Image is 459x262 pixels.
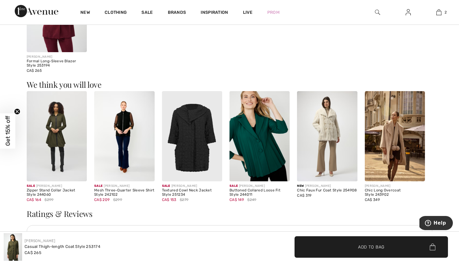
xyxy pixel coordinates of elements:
[229,91,290,182] img: Buttoned Collared Loose Fit Style 244011
[168,10,186,16] a: Brands
[365,188,425,197] div: Chic Long Overcoat Style 243902
[419,216,453,231] iframe: Opens a widget where you can find more information
[229,184,290,188] div: [PERSON_NAME]
[80,10,90,16] a: New
[105,10,127,16] a: Clothing
[267,9,280,16] a: Prom
[424,9,454,16] a: 2
[15,5,58,17] img: 1ère Avenue
[4,233,22,261] img: Casual Thigh-Length Coat Style 253174
[297,184,304,188] span: New
[27,91,87,182] img: Zipper Stand Collar Jacket Style 244060
[94,198,110,202] span: CA$ 209
[406,9,411,16] img: My Info
[445,10,447,15] span: 2
[27,188,87,197] div: Zipper Stand Collar Jacket Style 244060
[297,188,357,193] div: Chic Faux Fur Coat Style 254908
[365,198,380,202] span: CA$ 349
[141,10,153,16] a: Sale
[4,116,11,146] span: Get 15% off
[94,188,154,197] div: Mesh Three-Quarter Sleeve Shirt Style 242102
[162,91,222,182] img: Textured Cowl Neck Jacket Style 251234
[27,184,87,188] div: [PERSON_NAME]
[25,244,100,250] div: Casual Thigh-length Coat Style 253174
[229,198,244,202] span: CA$ 149
[201,10,228,16] span: Inspiration
[295,236,448,258] button: Add to Bag
[358,244,384,250] span: Add to Bag
[430,244,435,250] img: Bag.svg
[375,9,380,16] img: search the website
[27,198,41,202] span: CA$ 164
[162,198,176,202] span: CA$ 153
[243,9,253,16] a: Live
[297,193,311,198] span: CA$ 319
[401,9,416,16] a: Sign In
[94,184,102,188] span: Sale
[113,197,122,202] span: $299
[27,210,432,218] h3: Ratings & Reviews
[162,188,222,197] div: Textured Cowl Neck Jacket Style 251234
[247,197,256,202] span: $249
[94,184,154,188] div: [PERSON_NAME]
[229,188,290,197] div: Buttoned Collared Loose Fit Style 244011
[229,184,238,188] span: Sale
[297,184,357,188] div: [PERSON_NAME]
[27,184,35,188] span: Sale
[25,239,55,243] a: [PERSON_NAME]
[365,91,425,182] img: Chic Long Overcoat Style 243902
[44,197,53,202] span: $299
[297,91,357,182] img: Chic Faux Fur Coat Style 254908
[14,109,20,115] button: Close teaser
[94,91,154,182] img: Mesh Three-Quarter Sleeve Shirt Style 242102
[27,68,42,73] span: CA$ 265
[27,55,87,59] div: [PERSON_NAME]
[27,81,432,89] h3: We think you will love
[436,9,442,16] img: My Bag
[162,184,170,188] span: Sale
[27,59,87,68] div: Formal Long-Sleeve Blazer Style 253194
[162,184,222,188] div: [PERSON_NAME]
[365,184,425,188] div: [PERSON_NAME]
[25,250,41,255] span: CA$ 265
[180,197,188,202] span: $279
